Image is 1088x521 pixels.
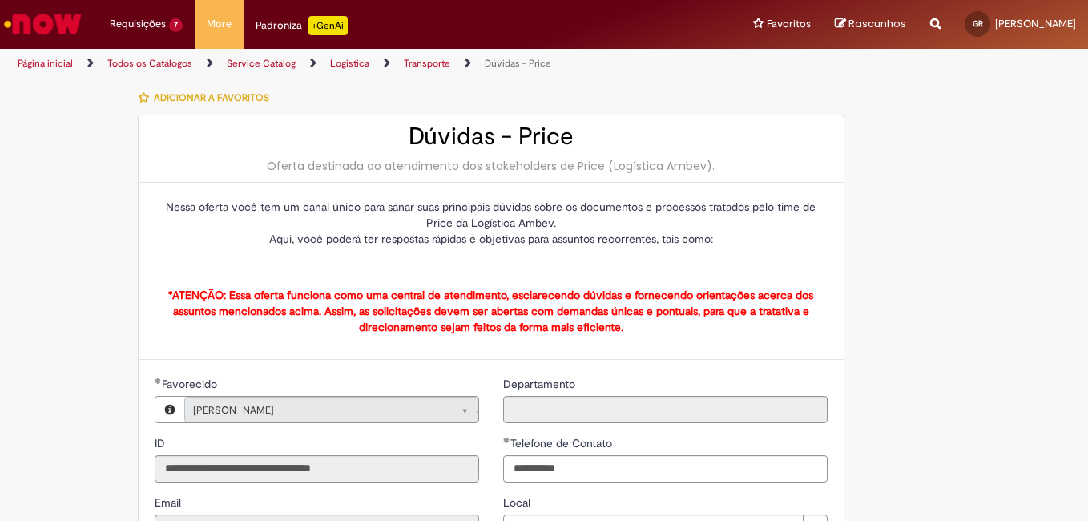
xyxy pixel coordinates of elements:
[2,8,84,40] img: ServiceNow
[162,377,220,391] span: Necessários - Favorecido
[330,57,369,70] a: Logistica
[503,377,578,391] span: Somente leitura - Departamento
[485,57,551,70] a: Dúvidas - Price
[184,397,478,422] a: [PERSON_NAME]Limpar campo Favorecido
[767,16,811,32] span: Favoritos
[848,16,906,31] span: Rascunhos
[155,158,828,174] div: Oferta destinada ao atendimento dos stakeholders de Price (Logística Ambev).
[154,91,269,104] span: Adicionar a Favoritos
[138,81,278,115] button: Adicionar a Favoritos
[155,199,828,279] p: Nessa oferta você tem um canal único para sanar suas principais dúvidas sobre os documentos e pro...
[155,455,479,483] input: ID
[155,376,220,392] label: Somente leitura - Necessários - Favorecido
[503,396,828,423] input: Departamento
[155,495,184,510] span: Somente leitura - Email
[18,57,73,70] a: Página inicial
[110,16,166,32] span: Requisições
[503,495,534,510] span: Local
[168,288,813,334] strong: *ATENÇÃO: Essa oferta funciona como uma central de atendimento, esclarecendo dúvidas e fornecendo...
[207,16,232,32] span: More
[193,398,437,423] span: [PERSON_NAME]
[107,57,192,70] a: Todos os Catálogos
[404,57,450,70] a: Transporte
[503,437,510,443] span: Obrigatório Preenchido
[155,435,168,451] label: Somente leitura - ID
[503,455,828,483] input: Telefone de Contato
[155,378,162,384] span: Obrigatório Preenchido
[308,16,348,35] p: +GenAi
[995,17,1076,30] span: [PERSON_NAME]
[973,18,983,29] span: GR
[12,49,713,79] ul: Trilhas de página
[155,436,168,450] span: Somente leitura - ID
[256,16,348,35] div: Padroniza
[155,397,184,422] button: Favorecido, Visualizar este registro Grasiele Romano
[835,17,906,32] a: Rascunhos
[503,376,578,392] label: Somente leitura - Departamento
[169,18,183,32] span: 7
[510,436,615,450] span: Telefone de Contato
[227,57,296,70] a: Service Catalog
[155,123,828,150] h2: Dúvidas - Price
[155,495,184,511] label: Somente leitura - Email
